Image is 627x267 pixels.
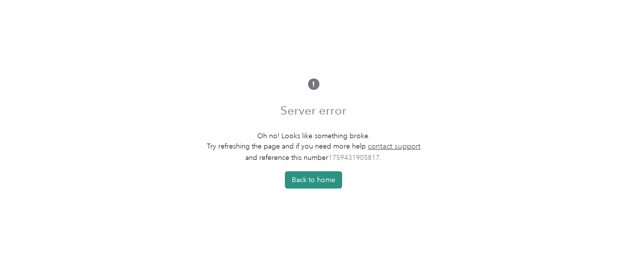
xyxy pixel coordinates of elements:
p: Oh no! Looks like something broke. [207,131,421,141]
a: contact support [368,142,421,151]
p: Try refreshing the page and if you need more help [207,141,421,153]
button: Back to home [285,171,342,189]
h1: Server error [280,99,347,122]
span: 1759431905817 [328,153,380,162]
p: and reference this number . [207,153,421,163]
